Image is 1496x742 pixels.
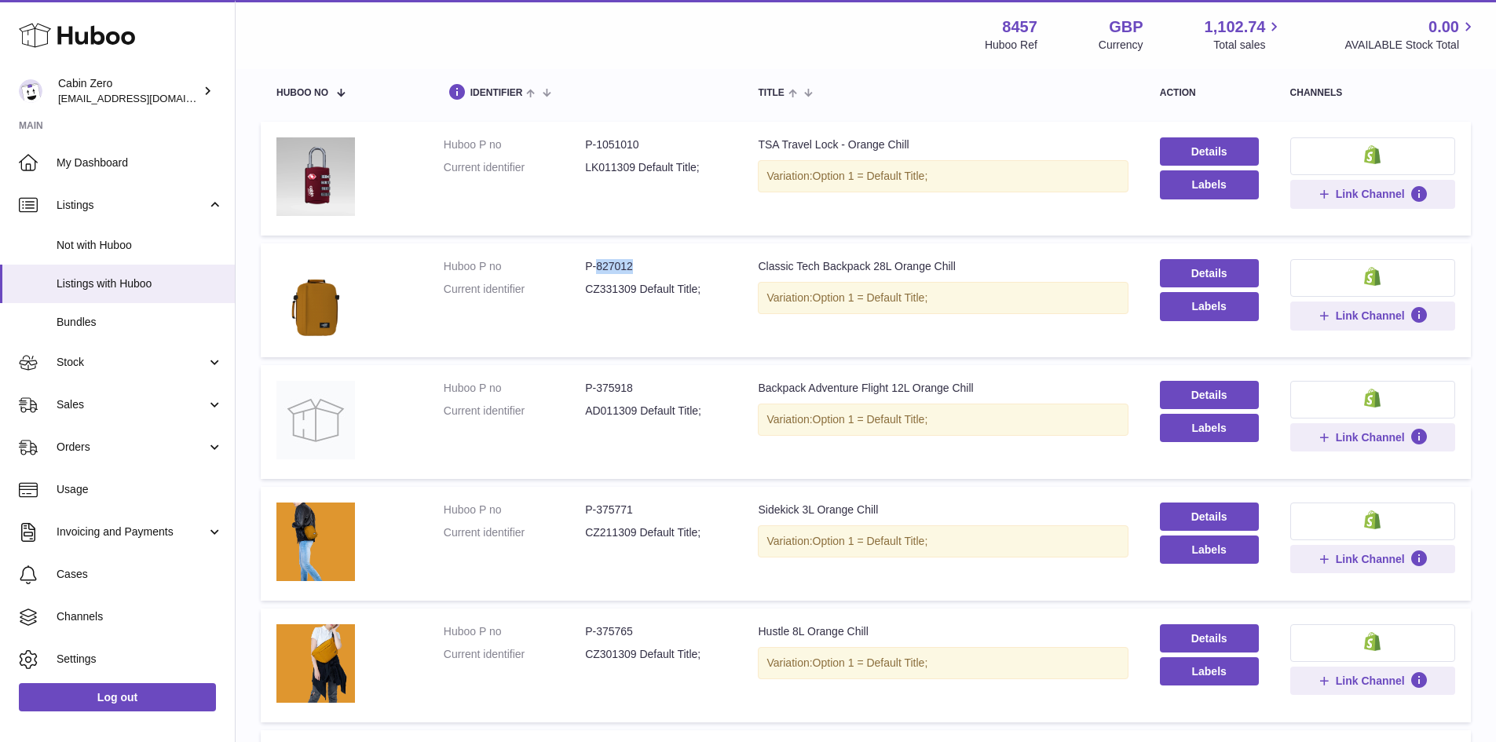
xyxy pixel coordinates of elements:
[1336,430,1405,444] span: Link Channel
[1160,381,1259,409] a: Details
[585,381,726,396] dd: P-375918
[1344,16,1477,53] a: 0.00 AVAILABLE Stock Total
[57,652,223,667] span: Settings
[758,624,1128,639] div: Hustle 8L Orange Chill
[813,656,928,669] span: Option 1 = Default Title;
[57,198,207,213] span: Listings
[1160,170,1259,199] button: Labels
[813,535,928,547] span: Option 1 = Default Title;
[758,282,1128,314] div: Variation:
[585,624,726,639] dd: P-375765
[1160,414,1259,442] button: Labels
[585,282,726,297] dd: CZ331309 Default Title;
[758,88,784,98] span: title
[444,381,585,396] dt: Huboo P no
[585,647,726,662] dd: CZ301309 Default Title;
[276,381,355,459] img: Backpack Adventure Flight 12L Orange Chill
[1364,632,1381,651] img: shopify-small.png
[1290,423,1455,451] button: Link Channel
[19,79,42,103] img: internalAdmin-8457@internal.huboo.com
[1109,16,1143,38] strong: GBP
[1364,267,1381,286] img: shopify-small.png
[1160,259,1259,287] a: Details
[1099,38,1143,53] div: Currency
[1364,145,1381,164] img: shopify-small.png
[1336,674,1405,688] span: Link Channel
[585,137,726,152] dd: P-1051010
[57,276,223,291] span: Listings with Huboo
[276,137,355,216] img: TSA Travel Lock - Orange Chill
[758,525,1128,557] div: Variation:
[1160,88,1259,98] div: action
[57,567,223,582] span: Cases
[1160,657,1259,685] button: Labels
[57,315,223,330] span: Bundles
[1002,16,1037,38] strong: 8457
[1205,16,1266,38] span: 1,102.74
[470,88,523,98] span: identifier
[585,160,726,175] dd: LK011309 Default Title;
[58,76,199,106] div: Cabin Zero
[1213,38,1283,53] span: Total sales
[758,503,1128,517] div: Sidekick 3L Orange Chill
[1336,187,1405,201] span: Link Channel
[276,624,355,703] img: Hustle 8L Orange Chill
[1160,503,1259,531] a: Details
[444,282,585,297] dt: Current identifier
[1205,16,1284,53] a: 1,102.74 Total sales
[57,482,223,497] span: Usage
[1290,180,1455,208] button: Link Channel
[585,503,726,517] dd: P-375771
[1290,545,1455,573] button: Link Channel
[813,170,928,182] span: Option 1 = Default Title;
[57,609,223,624] span: Channels
[444,525,585,540] dt: Current identifier
[57,525,207,539] span: Invoicing and Payments
[1290,302,1455,330] button: Link Channel
[444,647,585,662] dt: Current identifier
[57,155,223,170] span: My Dashboard
[276,88,328,98] span: Huboo no
[585,525,726,540] dd: CZ211309 Default Title;
[1160,624,1259,652] a: Details
[57,397,207,412] span: Sales
[444,503,585,517] dt: Huboo P no
[1364,389,1381,408] img: shopify-small.png
[813,413,928,426] span: Option 1 = Default Title;
[444,624,585,639] dt: Huboo P no
[19,683,216,711] a: Log out
[57,238,223,253] span: Not with Huboo
[1428,16,1459,38] span: 0.00
[585,404,726,419] dd: AD011309 Default Title;
[758,647,1128,679] div: Variation:
[444,259,585,274] dt: Huboo P no
[985,38,1037,53] div: Huboo Ref
[1336,309,1405,323] span: Link Channel
[758,259,1128,274] div: Classic Tech Backpack 28L Orange Chill
[1290,667,1455,695] button: Link Channel
[276,259,355,338] img: Classic Tech Backpack 28L Orange Chill
[58,92,231,104] span: [EMAIL_ADDRESS][DOMAIN_NAME]
[1160,535,1259,564] button: Labels
[1160,292,1259,320] button: Labels
[444,160,585,175] dt: Current identifier
[57,355,207,370] span: Stock
[585,259,726,274] dd: P-827012
[1364,510,1381,529] img: shopify-small.png
[758,160,1128,192] div: Variation:
[1344,38,1477,53] span: AVAILABLE Stock Total
[758,137,1128,152] div: TSA Travel Lock - Orange Chill
[57,440,207,455] span: Orders
[758,381,1128,396] div: Backpack Adventure Flight 12L Orange Chill
[276,503,355,581] img: Sidekick 3L Orange Chill
[1160,137,1259,166] a: Details
[813,291,928,304] span: Option 1 = Default Title;
[444,137,585,152] dt: Huboo P no
[758,404,1128,436] div: Variation:
[444,404,585,419] dt: Current identifier
[1290,88,1455,98] div: channels
[1336,552,1405,566] span: Link Channel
